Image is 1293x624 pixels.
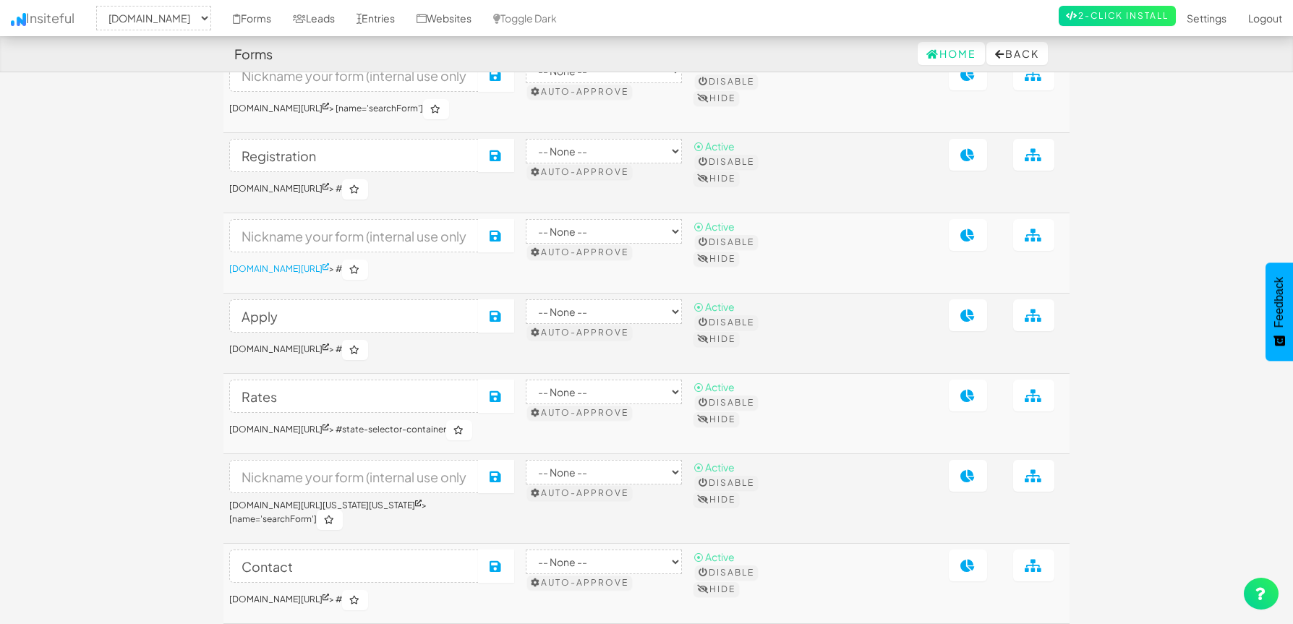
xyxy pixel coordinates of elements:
[527,85,632,99] button: Auto-approve
[229,260,514,280] h6: > #
[694,412,739,427] button: Hide
[11,13,26,26] img: icon.png
[527,165,632,179] button: Auto-approve
[234,47,273,61] h4: Forms
[229,183,329,194] a: [DOMAIN_NAME][URL]
[694,380,735,393] span: ⦿ Active
[229,460,479,493] input: Nickname your form (internal use only)
[694,252,739,266] button: Hide
[695,396,758,410] button: Disable
[694,582,739,597] button: Hide
[695,74,758,89] button: Disable
[695,155,758,169] button: Disable
[229,179,514,200] h6: > #
[229,99,514,119] h6: > [name='searchForm']
[694,332,739,346] button: Hide
[229,263,329,274] a: [DOMAIN_NAME][URL]
[918,42,985,65] a: Home
[695,315,758,330] button: Disable
[1059,6,1176,26] a: 2-Click Install
[229,139,479,172] input: Nickname your form (internal use only)
[527,576,632,590] button: Auto-approve
[229,420,514,440] h6: > #state-selector-container
[229,424,329,435] a: [DOMAIN_NAME][URL]
[229,500,514,530] h6: > [name='searchForm']
[986,42,1048,65] button: Back
[694,300,735,313] span: ⦿ Active
[695,565,758,580] button: Disable
[695,476,758,490] button: Disable
[229,59,479,92] input: Nickname your form (internal use only)
[527,245,632,260] button: Auto-approve
[694,171,739,186] button: Hide
[229,590,514,610] h6: > #
[229,343,329,354] a: [DOMAIN_NAME][URL]
[527,406,632,420] button: Auto-approve
[229,550,479,583] input: Nickname your form (internal use only)
[694,220,735,233] span: ⦿ Active
[527,325,632,340] button: Auto-approve
[694,461,735,474] span: ⦿ Active
[694,140,735,153] span: ⦿ Active
[527,486,632,500] button: Auto-approve
[229,340,514,360] h6: > #
[229,219,479,252] input: Nickname your form (internal use only)
[694,492,739,507] button: Hide
[694,550,735,563] span: ⦿ Active
[229,594,329,604] a: [DOMAIN_NAME][URL]
[229,299,479,333] input: Nickname your form (internal use only)
[229,500,422,510] a: [DOMAIN_NAME][URL][US_STATE][US_STATE]
[229,380,479,413] input: Nickname your form (internal use only)
[694,91,739,106] button: Hide
[1273,277,1286,328] span: Feedback
[229,103,329,114] a: [DOMAIN_NAME][URL]
[695,235,758,249] button: Disable
[1266,262,1293,361] button: Feedback - Show survey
